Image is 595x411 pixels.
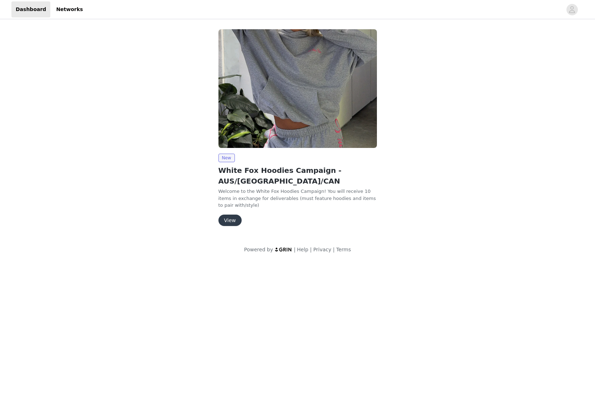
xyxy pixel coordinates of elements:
[333,247,335,252] span: |
[218,165,377,186] h2: White Fox Hoodies Campaign - AUS/[GEOGRAPHIC_DATA]/CAN
[218,154,235,162] span: New
[569,4,575,15] div: avatar
[297,247,308,252] a: Help
[336,247,351,252] a: Terms
[274,247,292,252] img: logo
[310,247,312,252] span: |
[218,215,242,226] button: View
[52,1,87,17] a: Networks
[244,247,273,252] span: Powered by
[294,247,296,252] span: |
[313,247,332,252] a: Privacy
[11,1,50,17] a: Dashboard
[218,188,377,209] p: Welcome to the White Fox Hoodies Campaign! You will receive 10 items in exchange for deliverables...
[218,218,242,223] a: View
[218,29,377,148] img: White Fox Boutique AUS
